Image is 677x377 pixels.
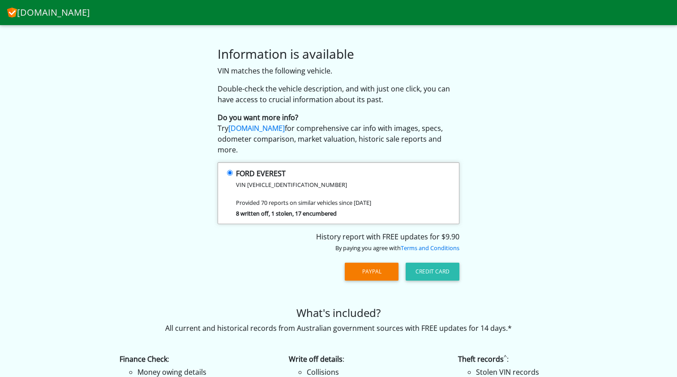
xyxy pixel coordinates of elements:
[228,123,285,133] a: [DOMAIN_NAME]
[335,244,459,252] small: By paying you agree with
[406,263,459,281] button: Credit Card
[458,354,504,364] strong: Theft records
[236,181,347,189] small: VIN [VEHICLE_IDENTIFICATION_NUMBER]
[236,169,286,178] strong: FORD EVEREST
[218,65,459,76] p: VIN matches the following vehicle.
[7,307,670,320] h4: What's included?
[227,170,233,176] input: FORD EVEREST VIN [VEHICLE_IDENTIFICATION_NUMBER] Provided 70 reports on similar vehicles since [D...
[218,47,459,62] h3: Information is available
[120,354,167,364] strong: Finance Check
[289,354,343,364] strong: Write off details
[236,209,337,217] strong: 8 written off, 1 stolen, 17 encumbered
[218,231,459,253] div: History report with FREE updates for $9.90
[7,323,670,334] p: All current and historical records from Australian government sources with FREE updates for 14 days.
[345,263,398,281] button: PayPal
[7,6,17,17] img: CheckVIN.com.au logo
[504,353,507,361] sup: ^
[7,4,90,22] a: [DOMAIN_NAME]
[218,112,459,155] p: Try for comprehensive car info with images, specs, odometer comparison, market valuation, histori...
[401,244,459,252] a: Terms and Conditions
[218,83,459,105] p: Double-check the vehicle description, and with just one click, you can have access to crucial inf...
[236,199,371,207] small: Provided 70 reports on similar vehicles since [DATE]
[218,113,298,122] strong: Do you want more info?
